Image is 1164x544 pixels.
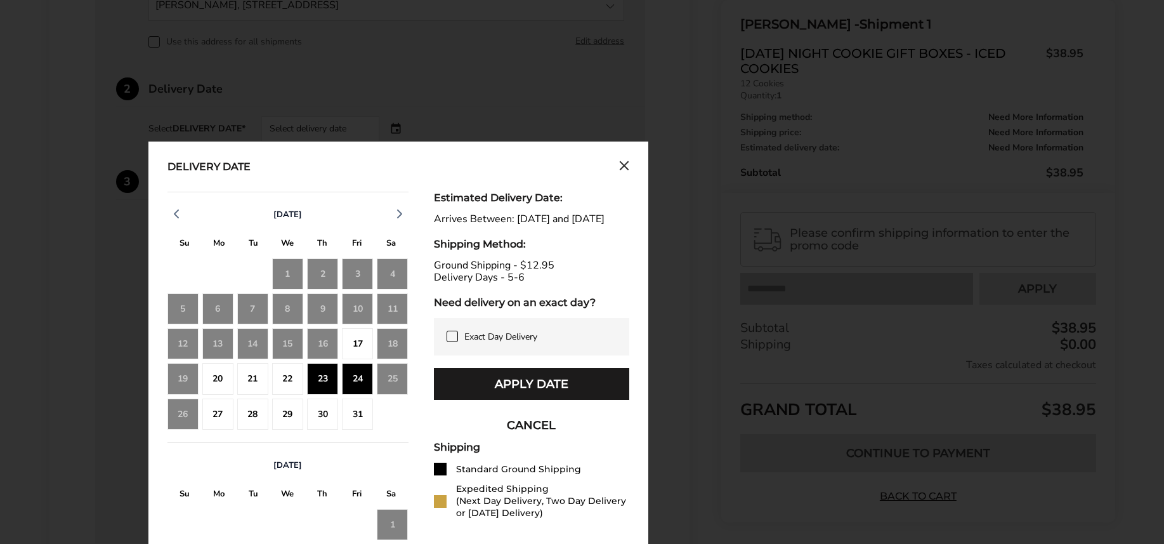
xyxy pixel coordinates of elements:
[434,238,629,250] div: Shipping Method:
[305,486,339,505] div: T
[236,235,270,255] div: T
[167,161,251,175] div: Delivery Date
[456,463,581,475] div: Standard Ground Shipping
[339,486,374,505] div: F
[434,213,629,225] div: Arrives Between: [DATE] and [DATE]
[305,235,339,255] div: T
[270,235,304,255] div: W
[270,486,304,505] div: W
[167,235,202,255] div: S
[202,235,236,255] div: M
[434,296,629,308] div: Need delivery on an exact day?
[167,486,202,505] div: S
[273,209,302,220] span: [DATE]
[339,235,374,255] div: F
[434,441,629,453] div: Shipping
[374,235,408,255] div: S
[268,460,307,471] button: [DATE]
[434,260,629,284] div: Ground Shipping - $12.95 Delivery Days - 5-6
[434,368,629,400] button: Apply Date
[434,409,629,441] button: CANCEL
[464,331,537,343] span: Exact Day Delivery
[273,460,302,471] span: [DATE]
[374,486,408,505] div: S
[619,161,629,175] button: Close calendar
[202,486,236,505] div: M
[434,192,629,204] div: Estimated Delivery Date:
[456,483,629,519] div: Expedited Shipping (Next Day Delivery, Two Day Delivery or [DATE] Delivery)
[236,486,270,505] div: T
[268,209,307,220] button: [DATE]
